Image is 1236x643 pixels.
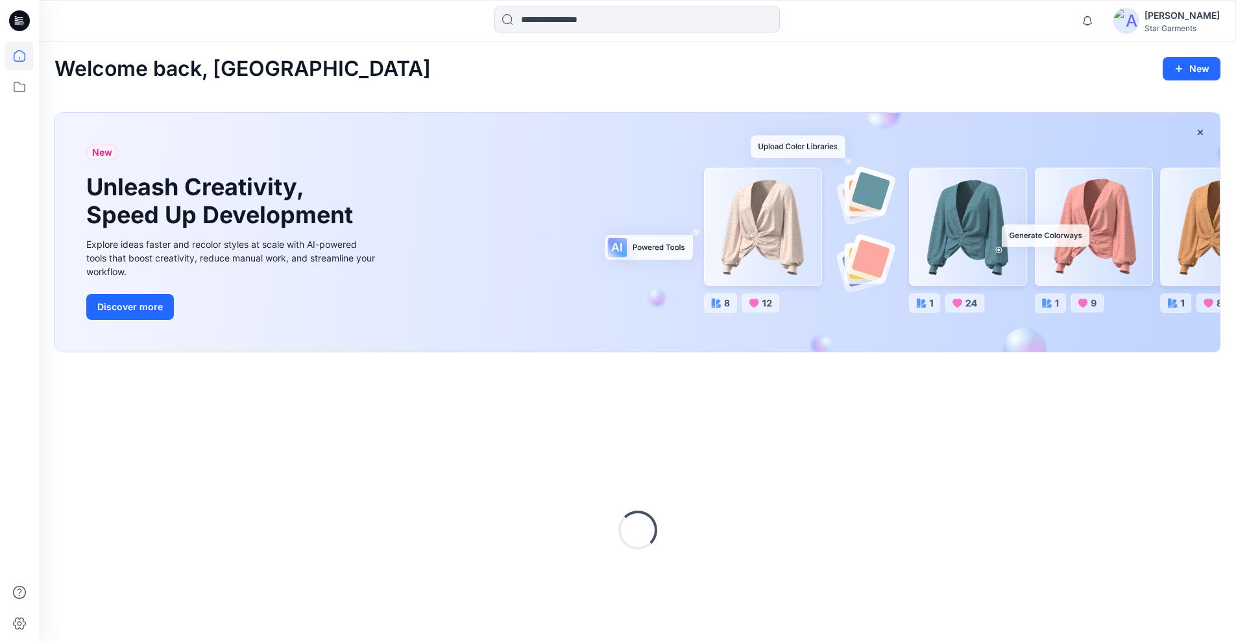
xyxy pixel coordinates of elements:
[1145,23,1220,33] div: Star Garments
[86,294,378,320] a: Discover more
[92,145,112,160] span: New
[1163,57,1220,80] button: New
[86,237,378,278] div: Explore ideas faster and recolor styles at scale with AI-powered tools that boost creativity, red...
[1113,8,1139,34] img: avatar
[86,294,174,320] button: Discover more
[55,57,431,81] h2: Welcome back, [GEOGRAPHIC_DATA]
[86,173,359,229] h1: Unleash Creativity, Speed Up Development
[1145,8,1220,23] div: [PERSON_NAME]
